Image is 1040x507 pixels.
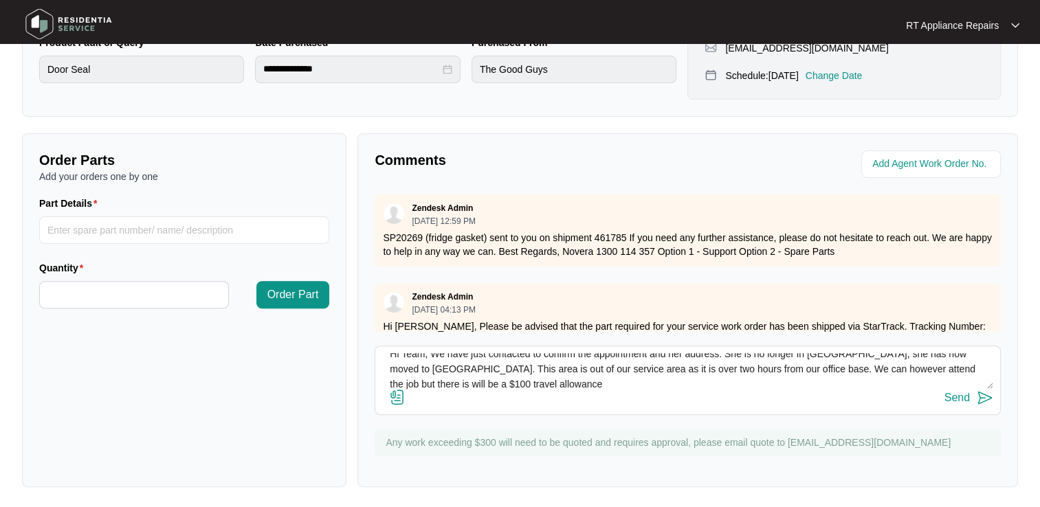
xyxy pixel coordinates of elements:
img: map-pin [705,41,717,54]
p: Zendesk Admin [412,291,473,302]
p: Any work exceeding $300 will need to be quoted and requires approval, please email quote to [EMAI... [386,436,994,449]
input: Product Fault or Query [39,56,244,83]
p: Change Date [806,69,863,82]
p: Schedule: [DATE] [725,69,798,82]
span: Order Part [267,286,319,303]
img: file-attachment-doc.svg [389,389,406,405]
label: Part Details [39,196,103,210]
button: Order Part [256,281,330,308]
img: user.svg [384,292,404,313]
button: Send [944,389,993,407]
img: dropdown arrow [1011,22,1019,29]
input: Date Purchased [263,62,439,76]
input: Purchased From [472,56,676,83]
p: [DATE] 12:59 PM [412,217,475,225]
input: Add Agent Work Order No. [872,156,993,172]
div: Send [944,392,970,404]
input: Quantity [40,282,228,308]
p: [DATE] 04:13 PM [412,306,475,314]
p: Comments [375,150,678,170]
p: Hi [PERSON_NAME], Please be advised that the part required for your service work order has been s... [383,319,993,374]
p: Order Parts [39,150,329,170]
img: send-icon.svg [977,390,993,406]
p: SP20269 (fridge gasket) sent to you on shipment 461785 If you need any further assistance, please... [383,231,993,258]
label: Quantity [39,261,89,275]
p: Add your orders one by one [39,170,329,183]
textarea: Hi Team, We have just contacted to confirm the appointment and her address. She is no longer in [... [382,353,993,389]
p: Zendesk Admin [412,203,473,214]
img: user.svg [384,203,404,224]
img: map-pin [705,69,717,81]
img: residentia service logo [21,3,117,45]
p: RT Appliance Repairs [906,19,999,32]
input: Part Details [39,216,329,244]
p: [EMAIL_ADDRESS][DOMAIN_NAME] [725,41,888,55]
